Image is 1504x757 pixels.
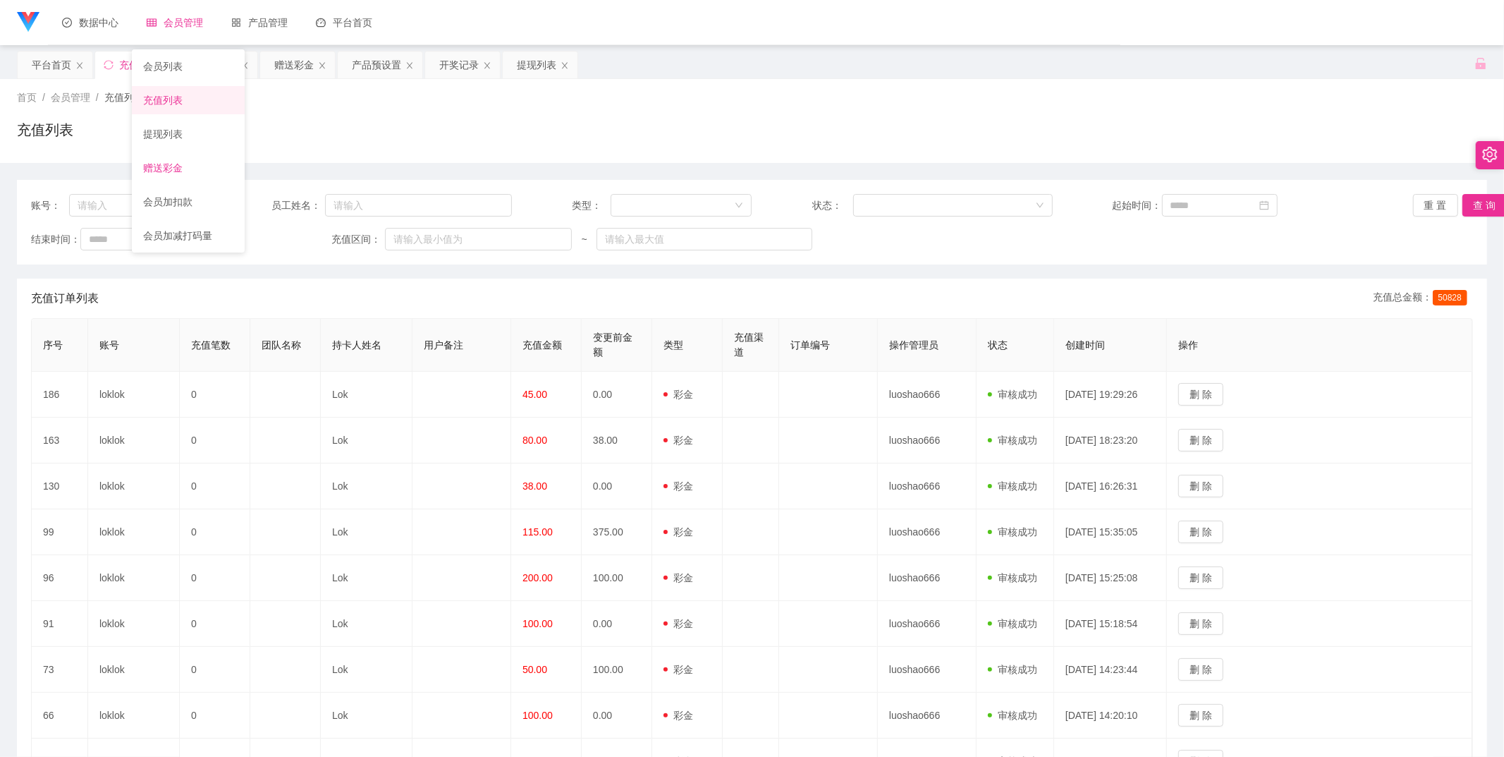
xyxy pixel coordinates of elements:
[274,52,314,78] div: 赠送彩金
[31,232,80,247] span: 结束时间：
[325,194,512,217] input: 请输入
[572,198,611,213] span: 类型：
[522,572,553,583] span: 200.00
[180,509,250,555] td: 0
[1178,383,1223,406] button: 删 除
[561,61,569,70] i: 图标: close
[75,61,84,70] i: 图标: close
[32,647,88,693] td: 73
[51,92,90,103] span: 会员管理
[88,509,180,555] td: loklok
[180,418,250,464] td: 0
[321,693,412,739] td: Lok
[664,339,683,351] span: 类型
[32,601,88,647] td: 91
[664,526,693,538] span: 彩金
[889,339,939,351] span: 操作管理员
[582,509,652,555] td: 375.00
[99,339,119,351] span: 账号
[104,92,144,103] span: 充值列表
[147,17,203,28] span: 会员管理
[593,332,632,358] span: 变更前金额
[321,372,412,418] td: Lok
[32,418,88,464] td: 163
[88,464,180,509] td: loklok
[878,647,977,693] td: luoshao666
[522,710,553,721] span: 100.00
[104,60,114,70] i: 图标: sync
[664,710,693,721] span: 彩金
[32,464,88,509] td: 130
[143,222,233,250] a: 会员加减打码量
[664,389,693,400] span: 彩金
[1178,339,1198,351] span: 操作
[1413,194,1458,217] button: 重 置
[522,389,547,400] span: 45.00
[405,61,414,70] i: 图标: close
[231,17,288,28] span: 产品管理
[62,17,118,28] span: 数据中心
[664,480,693,492] span: 彩金
[424,339,463,351] span: 用户备注
[517,52,556,78] div: 提现列表
[262,339,301,351] span: 团队名称
[191,339,231,351] span: 充值笔数
[1054,509,1167,555] td: [DATE] 15:35:05
[88,418,180,464] td: loklok
[32,555,88,601] td: 96
[988,710,1037,721] span: 审核成功
[1178,429,1223,452] button: 删 除
[31,290,99,307] span: 充值订单列表
[878,693,977,739] td: luoshao666
[878,555,977,601] td: luoshao666
[352,52,401,78] div: 产品预设置
[582,647,652,693] td: 100.00
[180,464,250,509] td: 0
[88,647,180,693] td: loklok
[143,52,233,80] a: 会员列表
[878,418,977,464] td: luoshao666
[17,119,73,140] h1: 充值列表
[790,339,830,351] span: 订单编号
[812,198,853,213] span: 状态：
[664,618,693,629] span: 彩金
[582,418,652,464] td: 38.00
[664,664,693,675] span: 彩金
[735,201,743,211] i: 图标: down
[143,120,233,148] a: 提现列表
[143,86,233,114] a: 充值列表
[147,18,157,28] i: 图标: table
[988,389,1037,400] span: 审核成功
[43,339,63,351] span: 序号
[88,693,180,739] td: loklok
[1054,693,1167,739] td: [DATE] 14:20:10
[582,601,652,647] td: 0.00
[1036,201,1044,211] i: 图标: down
[878,509,977,555] td: luoshao666
[143,188,233,216] a: 会员加扣款
[988,435,1037,446] span: 审核成功
[332,339,381,351] span: 持卡人姓名
[582,693,652,739] td: 0.00
[88,555,180,601] td: loklok
[42,92,45,103] span: /
[1374,290,1473,307] div: 充值总金额：
[31,198,69,213] span: 账号：
[321,647,412,693] td: Lok
[988,339,1008,351] span: 状态
[1054,601,1167,647] td: [DATE] 15:18:54
[988,480,1037,492] span: 审核成功
[572,232,597,247] span: ~
[522,480,547,492] span: 38.00
[1065,339,1105,351] span: 创建时间
[240,61,249,70] i: 图标: close
[32,372,88,418] td: 186
[483,61,491,70] i: 图标: close
[1474,57,1487,70] i: 图标: unlock
[1178,567,1223,589] button: 删 除
[988,664,1037,675] span: 审核成功
[180,647,250,693] td: 0
[522,526,553,538] span: 115.00
[522,339,562,351] span: 充值金额
[321,418,412,464] td: Lok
